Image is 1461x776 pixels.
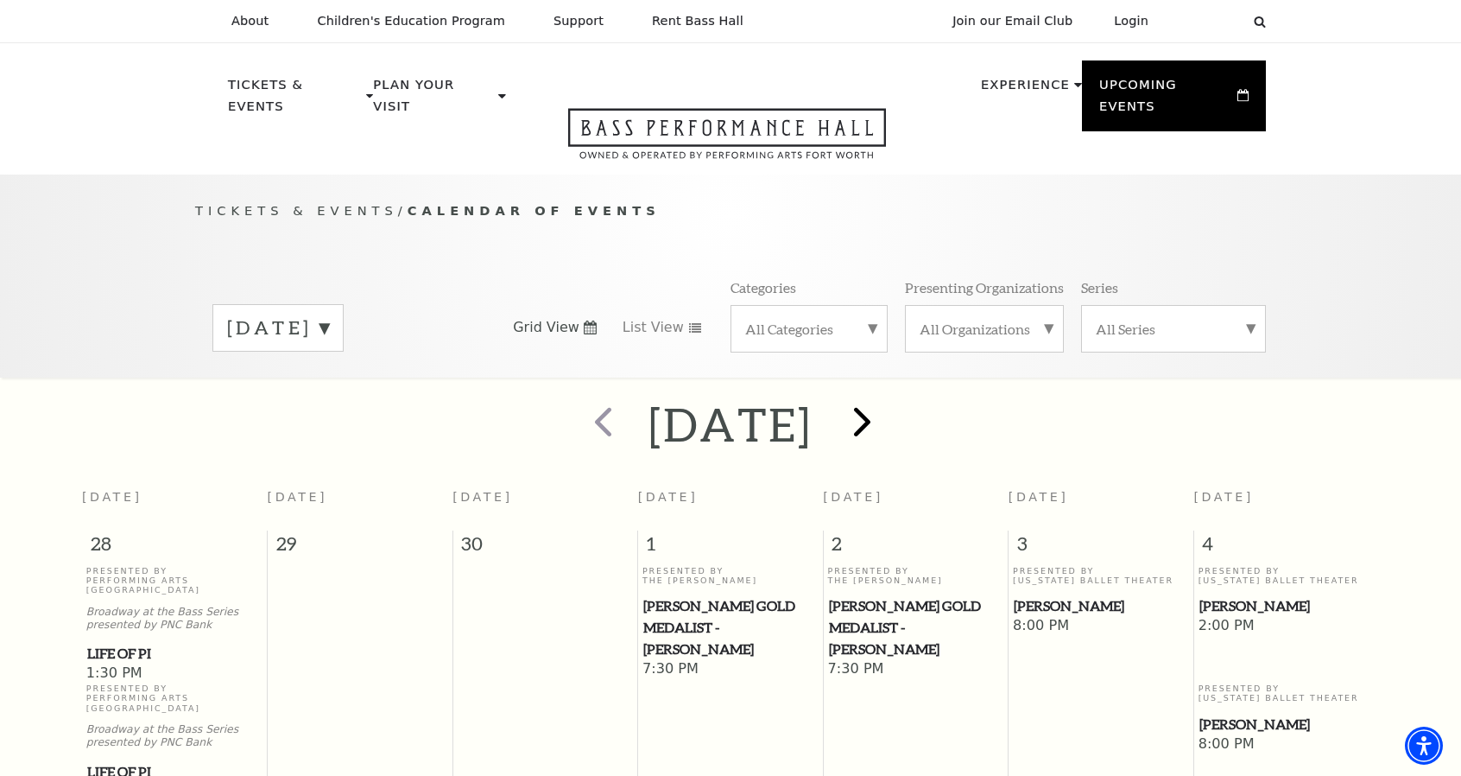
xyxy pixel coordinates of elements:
span: Grid View [513,318,579,337]
span: 28 [82,531,267,565]
span: [DATE] [823,490,883,504]
p: Upcoming Events [1099,74,1233,127]
p: Presented By Performing Arts [GEOGRAPHIC_DATA] [86,684,263,713]
a: Open this option [506,108,948,175]
span: 2 [824,531,1009,565]
span: 7:30 PM [828,660,1004,679]
a: Cliburn Gold Medalist - Aristo Sham [642,595,819,659]
span: [PERSON_NAME] Gold Medalist - [PERSON_NAME] [643,595,818,659]
label: [DATE] [227,315,329,341]
span: [PERSON_NAME] [1199,714,1375,735]
span: [DATE] [1009,490,1069,504]
label: All Categories [745,320,873,338]
a: Peter Pan [1199,595,1376,617]
h2: [DATE] [648,397,812,452]
span: Tickets & Events [195,203,398,218]
p: Series [1081,278,1118,296]
span: [PERSON_NAME] [1199,595,1375,617]
span: 2:00 PM [1199,617,1376,636]
span: 29 [268,531,452,565]
div: Accessibility Menu [1405,727,1443,765]
p: Tickets & Events [228,74,362,127]
p: Presented By [US_STATE] Ballet Theater [1199,684,1376,703]
select: Select: [1176,13,1237,29]
span: Calendar of Events [408,203,661,218]
span: Life of Pi [87,643,262,665]
span: [DATE] [1193,490,1254,504]
p: Plan Your Visit [373,74,494,127]
span: [PERSON_NAME] [1014,595,1188,617]
p: Rent Bass Hall [652,14,743,29]
p: Presented By [US_STATE] Ballet Theater [1199,566,1376,586]
a: Peter Pan [1199,714,1376,735]
button: next [829,394,892,455]
span: 7:30 PM [642,660,819,679]
p: Presented By [US_STATE] Ballet Theater [1013,566,1189,586]
span: [DATE] [638,490,699,504]
a: Life of Pi [86,643,263,665]
span: [DATE] [268,490,328,504]
span: 1:30 PM [86,665,263,684]
span: 30 [453,531,638,565]
p: Presented By Performing Arts [GEOGRAPHIC_DATA] [86,566,263,595]
a: Peter Pan [1013,595,1189,617]
span: 3 [1009,531,1193,565]
p: Broadway at the Bass Series presented by PNC Bank [86,606,263,632]
p: Presented By The [PERSON_NAME] [642,566,819,586]
span: [DATE] [82,490,142,504]
p: About [231,14,269,29]
span: [PERSON_NAME] Gold Medalist - [PERSON_NAME] [829,595,1003,659]
span: 1 [638,531,823,565]
a: Cliburn Gold Medalist - Aristo Sham [828,595,1004,659]
p: Children's Education Program [317,14,505,29]
span: [DATE] [452,490,513,504]
p: Support [553,14,604,29]
p: Presenting Organizations [905,278,1064,296]
label: All Organizations [920,320,1049,338]
p: / [195,200,1266,222]
span: List View [623,318,684,337]
p: Presented By The [PERSON_NAME] [828,566,1004,586]
p: Experience [981,74,1070,105]
label: All Series [1096,320,1251,338]
p: Broadway at the Bass Series presented by PNC Bank [86,723,263,749]
span: 8:00 PM [1013,617,1189,636]
span: 4 [1194,531,1379,565]
span: 8:00 PM [1199,735,1376,754]
button: prev [569,394,632,455]
p: Categories [730,278,796,296]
